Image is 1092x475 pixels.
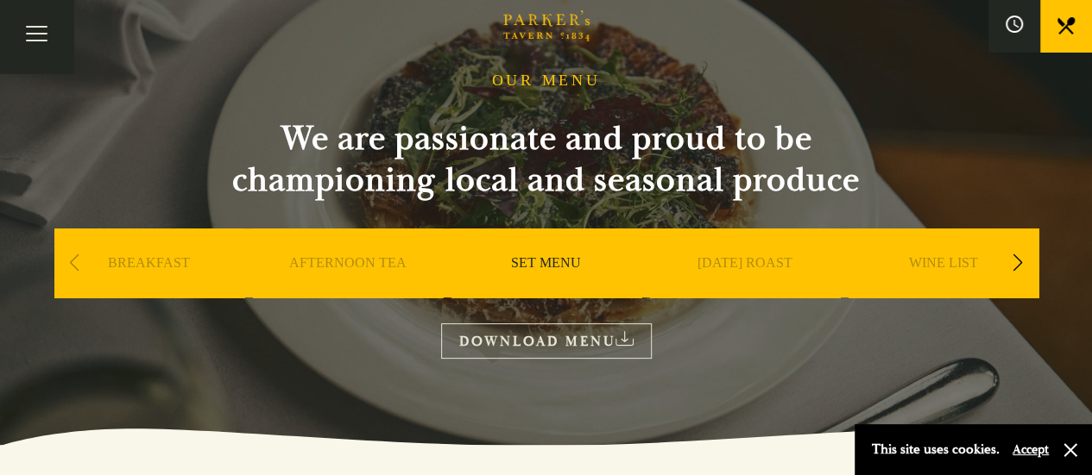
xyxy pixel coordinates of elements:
div: 5 / 9 [849,228,1038,349]
a: WINE LIST [909,254,978,323]
div: 3 / 9 [451,228,641,349]
a: SET MENU [511,254,581,323]
button: Close and accept [1062,441,1079,459]
a: DOWNLOAD MENU [441,323,652,359]
a: [DATE] ROAST [697,254,792,323]
div: Previous slide [63,244,86,282]
a: AFTERNOON TEA [289,254,407,323]
button: Accept [1013,441,1049,458]
p: This site uses cookies. [872,437,1000,462]
div: 4 / 9 [650,228,840,349]
div: 2 / 9 [253,228,443,349]
a: BREAKFAST [108,254,190,323]
h2: We are passionate and proud to be championing local and seasonal produce [201,118,892,201]
div: 1 / 9 [54,228,244,349]
h1: OUR MENU [492,72,601,91]
div: Next slide [1007,244,1030,282]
